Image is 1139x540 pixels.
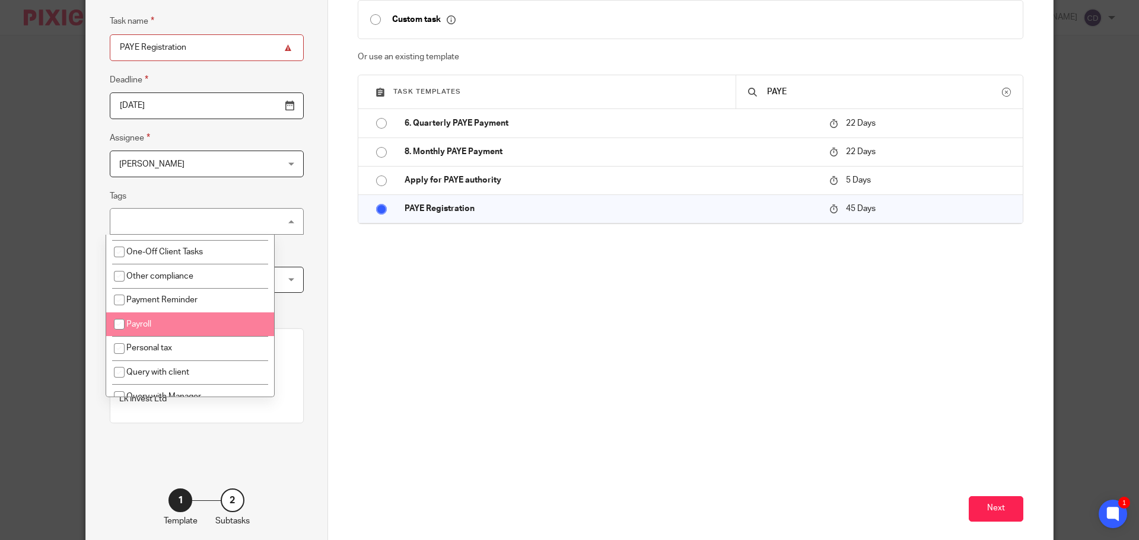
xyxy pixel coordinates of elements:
[126,368,189,376] span: Query with client
[126,248,203,256] span: One-Off Client Tasks
[119,393,294,405] p: Lk Invest Ltd
[126,296,198,304] span: Payment Reminder
[1118,497,1130,509] div: 1
[846,176,871,184] span: 5 Days
[168,488,192,512] div: 1
[846,148,876,156] span: 22 Days
[405,117,817,129] p: 6. Quarterly PAYE Payment
[126,344,172,352] span: Personal tax
[392,14,456,25] p: Custom task
[164,515,198,527] p: Template
[110,14,154,28] label: Task name
[405,146,817,158] p: 8. Monthly PAYE Payment
[126,272,193,280] span: Other compliance
[126,320,151,328] span: Payroll
[393,88,461,95] span: Task templates
[405,203,817,215] p: PAYE Registration
[846,205,876,213] span: 45 Days
[766,85,1002,98] input: Search...
[126,392,201,401] span: Query with Manager
[969,496,1023,522] button: Next
[110,92,304,119] input: Pick a date
[110,190,126,202] label: Tags
[358,51,1024,63] p: Or use an existing template
[221,488,244,512] div: 2
[119,160,184,168] span: [PERSON_NAME]
[110,131,150,145] label: Assignee
[405,174,817,186] p: Apply for PAYE authority
[846,119,876,127] span: 22 Days
[110,73,148,87] label: Deadline
[215,515,250,527] p: Subtasks
[110,34,304,61] input: Task name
